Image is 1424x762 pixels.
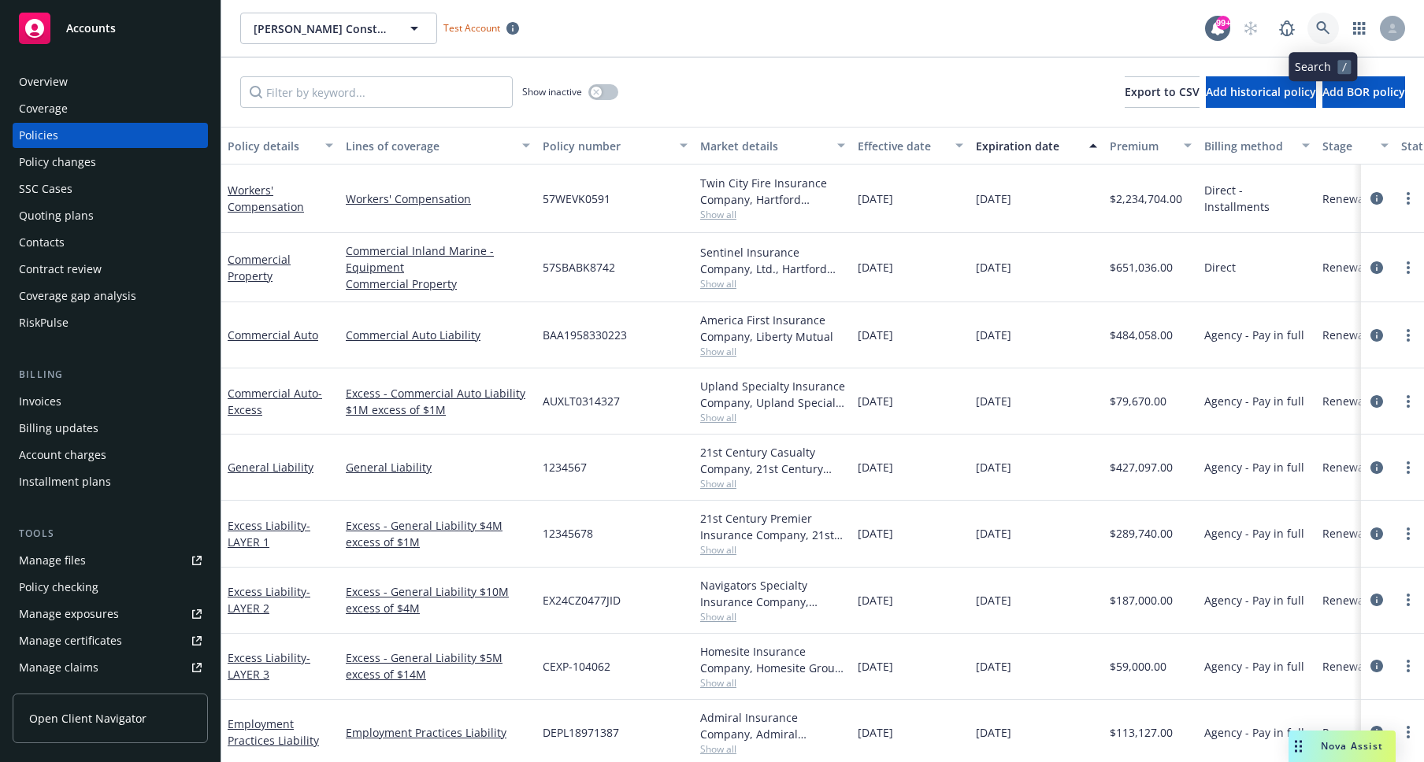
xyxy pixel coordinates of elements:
span: Direct - Installments [1204,182,1310,215]
a: Excess Liability [228,518,310,549]
a: Policy changes [13,150,208,175]
button: Export to CSV [1125,76,1200,108]
span: Show all [700,277,845,290]
div: Navigators Specialty Insurance Company, Hartford Insurance Group, Brown & Riding Insurance Servic... [700,577,845,610]
a: Contract review [13,257,208,282]
div: Twin City Fire Insurance Company, Hartford Insurance Group [700,175,845,208]
button: Nova Assist [1289,731,1396,762]
button: Stage [1316,127,1395,165]
div: Policy details [228,138,316,154]
span: 12345678 [543,525,593,542]
span: Renewal [1322,190,1367,207]
a: Manage exposures [13,601,208,627]
a: Excess Liability [228,650,310,682]
button: Expiration date [970,127,1103,165]
span: Agency - Pay in full [1204,592,1304,608]
button: [PERSON_NAME] Construction [240,13,437,44]
span: Test Account [437,20,525,36]
a: Policies [13,123,208,148]
a: circleInformation [1367,326,1386,345]
span: Direct [1204,259,1236,276]
div: Homesite Insurance Company, Homesite Group Incorporated, Brown & Riding Insurance Services, Inc. [700,643,845,676]
span: Show all [700,610,845,623]
a: circleInformation [1367,392,1386,411]
a: General Liability [346,459,530,475]
span: $651,036.00 [1110,259,1173,276]
span: [DATE] [976,459,1011,475]
span: Renewal [1322,525,1367,542]
a: Commercial Property [228,252,291,283]
a: more [1399,392,1418,411]
a: Employment Practices Liability [228,716,319,748]
a: more [1399,258,1418,277]
div: Tools [13,526,208,542]
div: Invoices [19,389,61,414]
span: Show all [700,477,845,490]
a: circleInformation [1367,657,1386,675]
span: [DATE] [976,525,1011,542]
span: 57SBABK8742 [543,259,615,276]
a: Invoices [13,389,208,414]
div: Coverage [19,96,68,121]
a: Commercial Property [346,276,530,292]
div: Lines of coverage [346,138,513,154]
a: Coverage gap analysis [13,283,208,309]
div: Policy changes [19,150,96,175]
span: [DATE] [976,190,1011,207]
span: Show all [700,676,845,690]
a: circleInformation [1367,524,1386,543]
span: [DATE] [976,393,1011,409]
div: Policy checking [19,575,98,600]
a: more [1399,524,1418,543]
a: Employment Practices Liability [346,724,530,741]
span: BAA1958330223 [543,327,627,343]
a: Coverage [13,96,208,121]
span: Agency - Pay in full [1204,327,1304,343]
span: $59,000.00 [1110,658,1166,675]
span: [DATE] [858,393,893,409]
a: circleInformation [1367,458,1386,477]
span: Renewal [1322,658,1367,675]
span: $79,670.00 [1110,393,1166,409]
span: Open Client Navigator [29,710,146,727]
div: 21st Century Premier Insurance Company, 21st Century Insurance Group, RT Specialty Insurance Serv... [700,510,845,543]
div: Drag to move [1289,731,1308,762]
a: Excess Liability [228,584,310,616]
button: Effective date [851,127,970,165]
span: [DATE] [858,525,893,542]
div: Premium [1110,138,1174,154]
span: Renewal [1322,259,1367,276]
a: circleInformation [1367,189,1386,208]
span: [DATE] [976,327,1011,343]
span: 1234567 [543,459,587,475]
button: Premium [1103,127,1198,165]
a: Commercial Auto [228,386,322,417]
div: Manage certificates [19,628,122,653]
a: Excess - General Liability $5M excess of $14M [346,649,530,682]
div: Upland Specialty Insurance Company, Upland Specialty Insurance Company, Brown & Riding Insurance ... [700,378,845,411]
span: $484,058.00 [1110,327,1173,343]
div: Sentinel Insurance Company, Ltd., Hartford Insurance Group [700,244,845,277]
span: [DATE] [976,724,1011,741]
button: Policy details [221,127,339,165]
a: Installment plans [13,469,208,494]
span: [PERSON_NAME] Construction [254,20,390,37]
div: RiskPulse [19,310,69,335]
span: DEPL18971387 [543,724,619,741]
button: Add BOR policy [1322,76,1405,108]
div: America First Insurance Company, Liberty Mutual [700,312,845,345]
a: circleInformation [1367,723,1386,742]
span: Show all [700,742,845,756]
span: Show all [700,208,845,221]
span: Show all [700,543,845,557]
span: $427,097.00 [1110,459,1173,475]
div: Overview [19,69,68,94]
span: Add historical policy [1206,84,1316,99]
div: Billing updates [19,416,98,441]
span: Agency - Pay in full [1204,393,1304,409]
span: [DATE] [858,658,893,675]
a: Manage files [13,548,208,573]
span: [DATE] [858,592,893,608]
span: [DATE] [858,327,893,343]
span: $187,000.00 [1110,592,1173,608]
